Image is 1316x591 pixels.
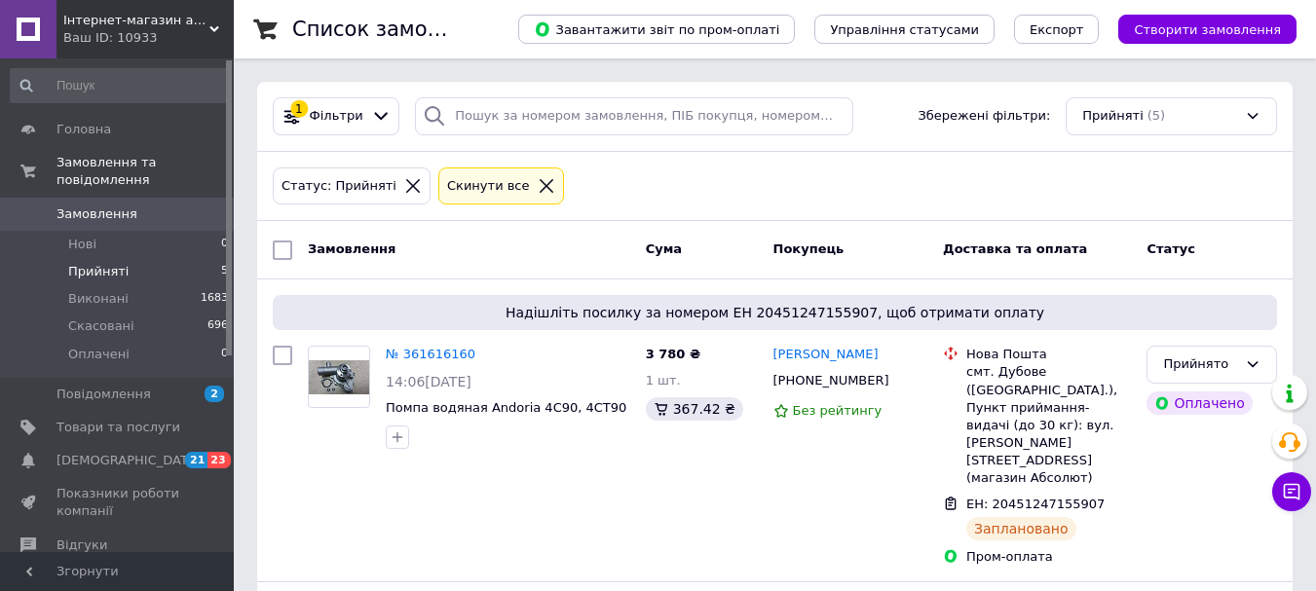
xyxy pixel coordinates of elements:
a: Помпа водяная Andoria 4C90, 4CT90 [386,400,626,415]
span: Замовлення [56,205,137,223]
span: 0 [221,236,228,253]
div: Прийнято [1163,354,1237,375]
span: Статус [1147,241,1195,256]
span: Замовлення та повідомлення [56,154,234,189]
span: Прийняті [68,263,129,280]
span: Покупець [773,241,845,256]
a: Фото товару [308,346,370,408]
span: Збережені фільтри: [918,107,1050,126]
span: Доставка та оплата [943,241,1087,256]
span: Скасовані [68,317,134,335]
span: (5) [1147,108,1165,123]
div: Оплачено [1147,391,1252,415]
h1: Список замовлень [292,18,490,41]
div: Статус: Прийняті [278,176,400,197]
input: Пошук за номером замовлення, ПІБ покупця, номером телефону, Email, номером накладної [415,97,852,135]
span: Інтернет-магазин автозапчастин "AUTOStart-1" [63,12,209,29]
span: Товари та послуги [56,419,180,436]
a: № 361616160 [386,347,475,361]
a: [PERSON_NAME] [773,346,879,364]
button: Завантажити звіт по пром-оплаті [518,15,795,44]
div: Заплановано [966,517,1076,540]
div: Нова Пошта [966,346,1131,363]
a: Створити замовлення [1099,21,1297,36]
span: Головна [56,121,111,138]
span: Замовлення [308,241,395,256]
button: Експорт [1014,15,1100,44]
span: Надішліть посилку за номером ЕН 20451247155907, щоб отримати оплату [281,303,1269,322]
div: Cкинути все [443,176,534,197]
span: Показники роботи компанії [56,485,180,520]
span: [PHONE_NUMBER] [773,373,889,388]
span: 696 [207,317,228,335]
span: 0 [221,346,228,363]
span: 21 [185,452,207,468]
input: Пошук [10,68,230,103]
span: ЕН: 20451247155907 [966,497,1105,511]
img: Фото товару [309,360,369,394]
span: Повідомлення [56,386,151,403]
div: 367.42 ₴ [646,397,743,421]
button: Створити замовлення [1118,15,1297,44]
span: Управління статусами [830,22,979,37]
span: Виконані [68,290,129,308]
span: Оплачені [68,346,130,363]
span: Нові [68,236,96,253]
span: Створити замовлення [1134,22,1281,37]
div: смт. Дубове ([GEOGRAPHIC_DATA].), Пункт приймання-видачі (до 30 кг): вул. [PERSON_NAME][STREET_AD... [966,363,1131,487]
div: 1 [290,100,308,118]
span: 5 [221,263,228,280]
button: Управління статусами [814,15,995,44]
span: [DEMOGRAPHIC_DATA] [56,452,201,469]
span: Експорт [1030,22,1084,37]
span: Без рейтингу [793,403,883,418]
div: Пром-оплата [966,548,1131,566]
div: Ваш ID: 10933 [63,29,234,47]
span: 2 [205,386,224,402]
span: Завантажити звіт по пром-оплаті [534,20,779,38]
span: 14:06[DATE] [386,374,471,389]
span: Прийняті [1082,107,1143,126]
button: Чат з покупцем [1272,472,1311,511]
span: Відгуки [56,536,107,554]
span: Cума [646,241,682,256]
span: 23 [207,452,230,468]
span: 1 шт. [646,373,681,388]
span: 1683 [201,290,228,308]
span: Фільтри [310,107,363,126]
span: 3 780 ₴ [646,347,700,361]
